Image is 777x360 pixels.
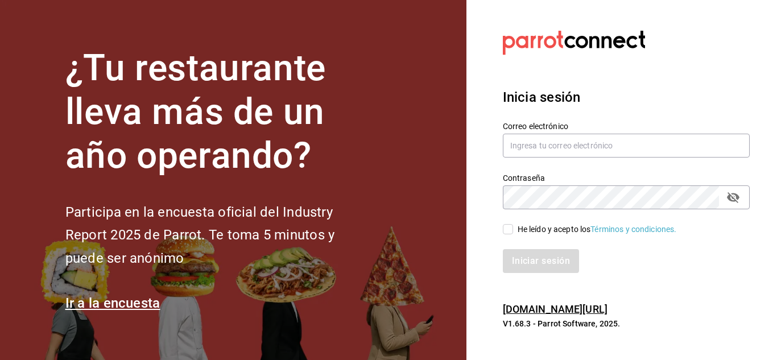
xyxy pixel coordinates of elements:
a: [DOMAIN_NAME][URL] [503,303,607,315]
h3: Inicia sesión [503,87,750,107]
input: Ingresa tu correo electrónico [503,134,750,158]
h2: Participa en la encuesta oficial del Industry Report 2025 de Parrot. Te toma 5 minutos y puede se... [65,201,373,270]
h1: ¿Tu restaurante lleva más de un año operando? [65,47,373,177]
button: passwordField [724,188,743,207]
label: Correo electrónico [503,122,750,130]
div: He leído y acepto los [518,224,677,235]
a: Ir a la encuesta [65,295,160,311]
label: Contraseña [503,174,750,182]
a: Términos y condiciones. [590,225,676,234]
p: V1.68.3 - Parrot Software, 2025. [503,318,750,329]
